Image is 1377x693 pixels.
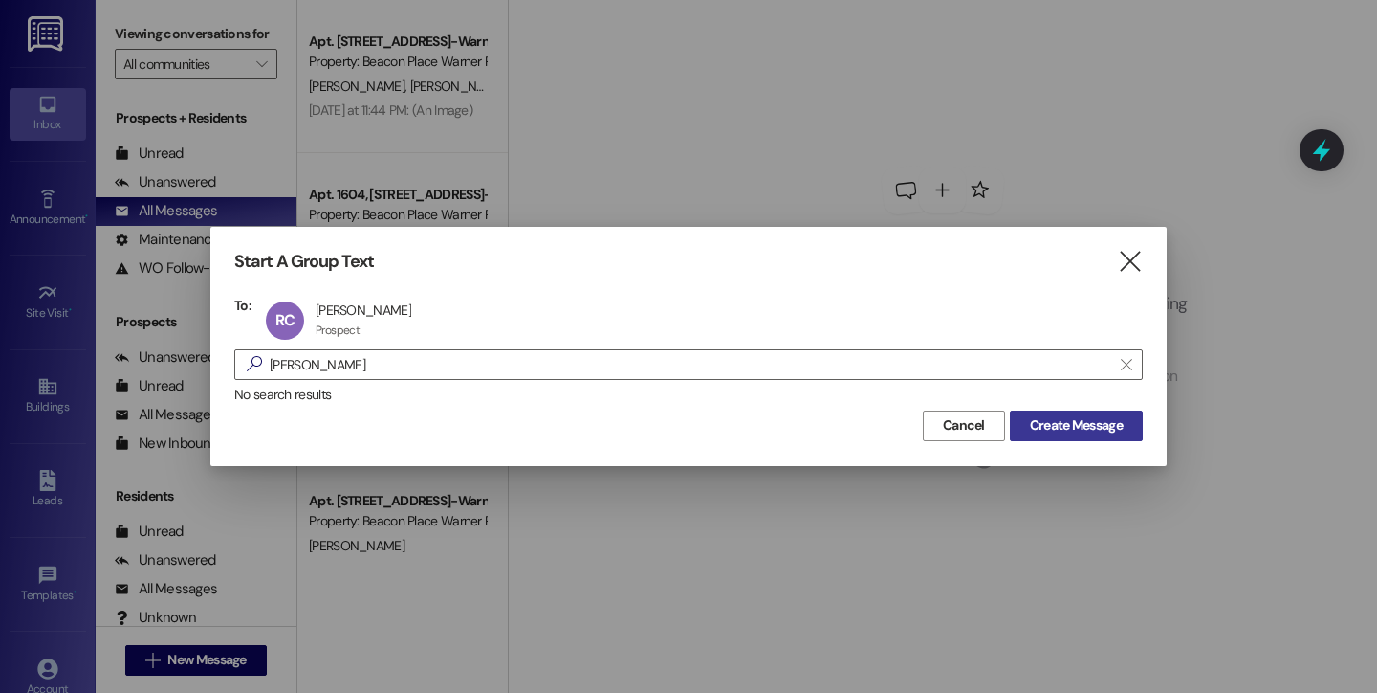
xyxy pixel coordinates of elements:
[943,415,985,436] span: Cancel
[923,411,1005,441] button: Cancel
[1121,357,1131,372] i: 
[1030,415,1123,436] span: Create Message
[316,323,360,338] div: Prospect
[270,351,1111,378] input: Search for any contact or apartment
[1117,252,1143,272] i: 
[1010,411,1143,441] button: Create Message
[1111,350,1142,379] button: Clear text
[234,251,374,273] h3: Start A Group Text
[239,354,270,374] i: 
[316,302,411,319] div: [PERSON_NAME]
[275,310,295,330] span: RC
[234,385,1143,405] div: No search results
[234,297,251,314] h3: To:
